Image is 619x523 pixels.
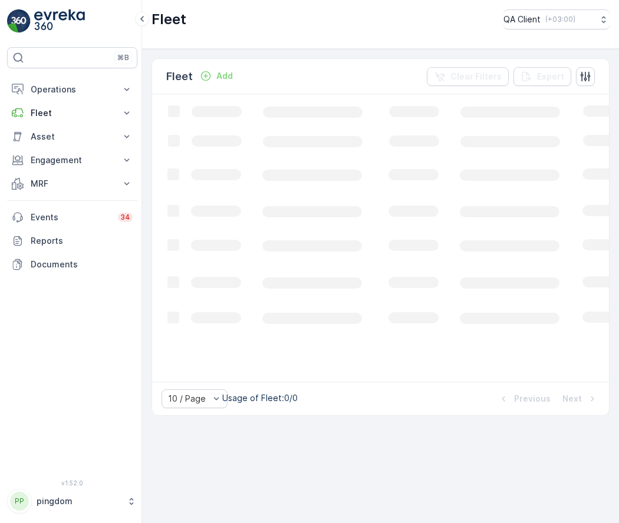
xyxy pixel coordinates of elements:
[31,259,133,270] p: Documents
[152,10,186,29] p: Fleet
[7,479,137,486] span: v 1.52.0
[7,148,137,172] button: Engagement
[37,495,121,507] p: pingdom
[31,84,114,95] p: Operations
[7,206,137,229] a: Events34
[31,211,111,223] p: Events
[450,71,502,82] p: Clear Filters
[10,492,29,511] div: PP
[31,131,114,143] p: Asset
[7,125,137,148] button: Asset
[496,392,552,406] button: Previous
[31,154,114,166] p: Engagement
[561,392,600,406] button: Next
[34,9,85,33] img: logo_light-DOdMpM7g.png
[216,70,233,82] p: Add
[31,107,114,119] p: Fleet
[7,9,31,33] img: logo
[562,393,582,405] p: Next
[31,178,114,190] p: MRF
[120,213,130,222] p: 34
[195,69,238,83] button: Add
[503,14,541,25] p: QA Client
[513,67,571,86] button: Export
[7,101,137,125] button: Fleet
[537,71,564,82] p: Export
[7,172,137,196] button: MRF
[222,392,298,404] p: Usage of Fleet : 0/0
[166,68,193,85] p: Fleet
[7,78,137,101] button: Operations
[7,229,137,253] a: Reports
[31,235,133,247] p: Reports
[427,67,509,86] button: Clear Filters
[514,393,551,405] p: Previous
[545,15,575,24] p: ( +03:00 )
[117,53,129,62] p: ⌘B
[7,489,137,514] button: PPpingdom
[7,253,137,276] a: Documents
[503,9,610,29] button: QA Client(+03:00)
